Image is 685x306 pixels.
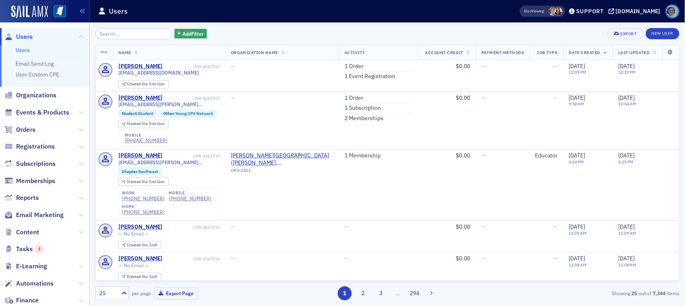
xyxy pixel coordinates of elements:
[4,245,43,254] a: Tasks3
[231,168,333,176] div: ORG-2423
[618,152,635,159] span: [DATE]
[231,255,235,262] span: —
[616,8,661,15] div: [DOMAIN_NAME]
[118,241,161,250] div: Created Via: Staff
[576,8,604,15] div: Support
[618,101,636,107] time: 10:04 AM
[569,230,587,236] time: 11:09 AM
[553,94,558,101] span: —
[163,111,175,116] span: Other :
[109,6,128,16] h1: Users
[618,262,636,268] time: 11:08 AM
[118,70,199,76] span: [EMAIL_ADDRESS][DOMAIN_NAME]
[456,62,470,70] span: $0.00
[16,32,33,41] span: Users
[569,262,587,268] time: 11:08 AM
[118,95,163,102] div: [PERSON_NAME]
[618,230,636,236] time: 11:09 AM
[231,50,278,55] span: Organization Name
[231,223,235,230] span: —
[16,91,56,100] span: Organizations
[174,29,207,39] button: AddFilter
[4,108,69,117] a: Events & Products
[345,50,365,55] span: Activity
[118,63,163,70] a: [PERSON_NAME]
[618,50,649,55] span: Last Updated
[16,279,54,288] span: Automations
[374,286,388,300] button: 3
[553,255,558,262] span: —
[11,6,48,18] img: SailAMX
[231,152,333,166] a: [PERSON_NAME][GEOGRAPHIC_DATA] ([PERSON_NAME], [GEOGRAPHIC_DATA])
[48,5,66,19] a: View Homepage
[122,209,164,215] a: [PHONE_NUMBER]
[345,105,381,112] a: 1 Subscription
[618,62,635,70] span: [DATE]
[132,290,151,297] label: per page
[127,243,157,248] div: Staff
[665,4,679,18] span: Profile
[127,180,165,184] div: End User
[345,63,363,70] a: 1 Order
[125,137,167,143] a: [PHONE_NUMBER]
[481,223,486,230] span: —
[569,152,585,159] span: [DATE]
[4,228,39,237] a: Content
[481,152,486,159] span: —
[118,231,149,237] span: — No Email —
[16,228,39,237] span: Content
[118,167,162,175] div: Chapter:
[122,195,164,201] a: [PHONE_NUMBER]
[481,50,524,55] span: Payment Methods
[345,152,381,159] a: 1 Membership
[569,223,585,230] span: [DATE]
[118,101,220,107] span: [EMAIL_ADDRESS][PERSON_NAME][DOMAIN_NAME]
[569,62,585,70] span: [DATE]
[345,115,383,122] a: 2 Memberships
[154,287,198,300] button: Export Page
[456,94,470,101] span: $0.00
[127,242,149,248] span: Created Via :
[4,193,39,202] a: Reports
[4,91,56,100] a: Organizations
[345,223,349,230] span: —
[646,28,679,39] a: New User
[16,60,54,67] a: Email Send Log
[481,94,486,101] span: —
[231,62,235,70] span: —
[16,245,43,254] span: Tasks
[118,255,163,262] a: [PERSON_NAME]
[160,110,217,118] div: Other:
[231,94,235,101] span: —
[54,5,66,18] img: SailAMX
[618,255,635,262] span: [DATE]
[231,152,333,166] span: Alcorn State University (Lorman, MS)
[35,245,43,254] div: 3
[169,191,211,195] div: mobile
[125,133,167,138] div: mobile
[16,125,36,134] span: Orders
[4,211,64,219] a: Email Marketing
[549,7,557,16] span: Lydia Carlisle
[16,193,39,202] span: Reports
[122,111,153,116] a: Student:Student
[569,69,587,75] time: 12:09 PM
[524,8,532,14] div: Also
[127,274,149,279] span: Created Via :
[127,122,165,126] div: End User
[169,195,211,201] div: [PHONE_NUMBER]
[425,50,463,55] span: Account Credit
[127,121,149,126] span: Created Via :
[537,50,558,55] span: Job Type
[16,142,55,151] span: Registrations
[182,30,204,37] span: Add Filter
[651,290,667,297] strong: 7,344
[122,169,158,174] a: Chapter:Southeast
[569,101,585,107] time: 9:58 AM
[553,223,558,230] span: —
[554,7,563,16] span: Noma Burge
[16,71,59,78] a: User Custom CPE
